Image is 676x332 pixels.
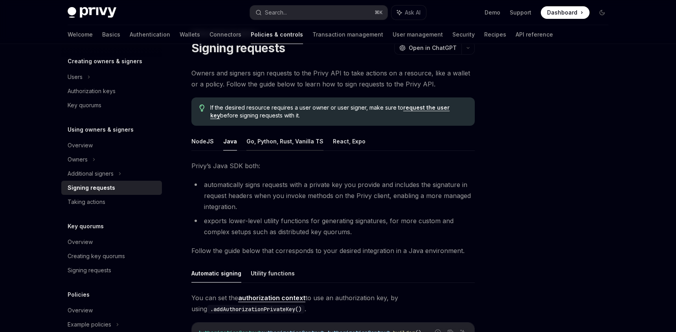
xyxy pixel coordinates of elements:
button: Search...⌘K [250,6,388,20]
button: Ask AI [391,6,426,20]
a: Authorization keys [61,84,162,98]
div: Authorization keys [68,86,116,96]
span: Open in ChatGPT [409,44,457,52]
a: Creating key quorums [61,249,162,263]
a: Wallets [180,25,200,44]
span: You can set the to use an authorization key, by using . [191,292,475,314]
a: Overview [61,303,162,317]
button: React, Expo [333,132,366,150]
div: Users [68,72,83,82]
div: Signing requests [68,266,111,275]
h5: Creating owners & signers [68,57,142,66]
button: Open in ChatGPT [394,41,461,55]
a: Basics [102,25,120,44]
a: Recipes [484,25,506,44]
div: Key quorums [68,101,101,110]
div: Search... [265,8,287,17]
a: API reference [516,25,553,44]
h5: Policies [68,290,90,299]
div: Overview [68,306,93,315]
a: Overview [61,138,162,152]
a: Support [510,9,531,17]
span: If the desired resource requires a user owner or user signer, make sure to before signing request... [210,104,467,119]
div: Overview [68,141,93,150]
h1: Signing requests [191,41,285,55]
a: Security [452,25,475,44]
span: Follow the guide below that corresponds to your desired integration in a Java environment. [191,245,475,256]
a: Taking actions [61,195,162,209]
button: Automatic signing [191,264,241,282]
a: Authentication [130,25,170,44]
li: exports lower-level utility functions for generating signatures, for more custom and complex setu... [191,215,475,237]
a: Dashboard [541,6,590,19]
a: Policies & controls [251,25,303,44]
div: Additional signers [68,169,114,178]
li: automatically signs requests with a private key you provide and includes the signature in request... [191,179,475,212]
div: Signing requests [68,183,115,193]
span: ⌘ K [375,9,383,16]
a: Signing requests [61,181,162,195]
div: Overview [68,237,93,247]
a: Demo [485,9,500,17]
div: Creating key quorums [68,251,125,261]
a: Signing requests [61,263,162,277]
div: Taking actions [68,197,105,207]
a: User management [393,25,443,44]
a: authorization context [238,294,305,302]
code: .addAuthorizationPrivateKey() [207,305,305,314]
button: Utility functions [251,264,295,282]
a: Welcome [68,25,93,44]
a: Transaction management [312,25,383,44]
a: Connectors [209,25,241,44]
button: Toggle dark mode [596,6,608,19]
button: Go, Python, Rust, Vanilla TS [246,132,323,150]
span: Dashboard [547,9,577,17]
svg: Tip [199,105,205,112]
a: Overview [61,235,162,249]
span: Privy’s Java SDK both: [191,160,475,171]
a: Key quorums [61,98,162,112]
span: Ask AI [405,9,421,17]
img: dark logo [68,7,116,18]
span: Owners and signers sign requests to the Privy API to take actions on a resource, like a wallet or... [191,68,475,90]
div: Owners [68,155,88,164]
h5: Using owners & signers [68,125,134,134]
div: Example policies [68,320,111,329]
h5: Key quorums [68,222,104,231]
button: NodeJS [191,132,214,150]
button: Java [223,132,237,150]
